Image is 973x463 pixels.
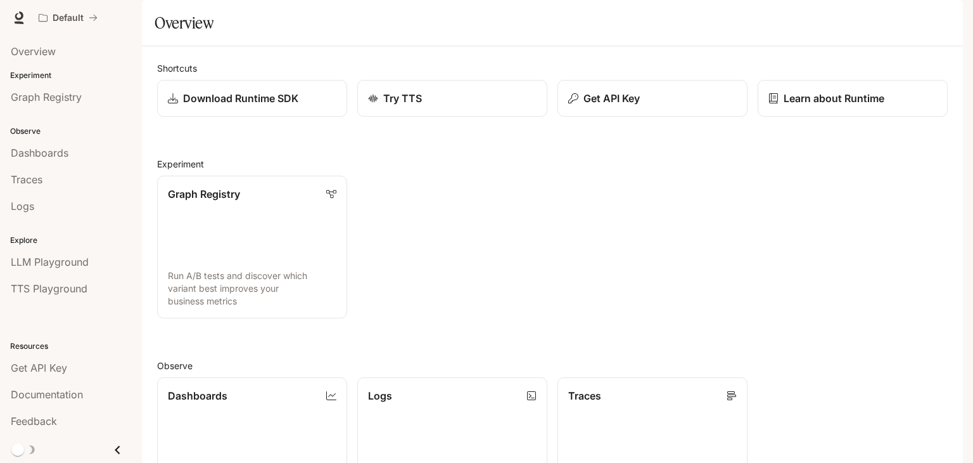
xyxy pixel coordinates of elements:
h2: Observe [157,359,948,372]
p: Traces [568,388,601,403]
p: Get API Key [583,91,640,106]
a: Graph RegistryRun A/B tests and discover which variant best improves your business metrics [157,176,347,318]
h2: Shortcuts [157,62,948,75]
p: Try TTS [383,91,422,106]
p: Logs [368,388,392,403]
p: Default [53,13,84,23]
p: Download Runtime SDK [183,91,298,106]
a: Download Runtime SDK [157,80,347,117]
p: Graph Registry [168,186,240,202]
p: Learn about Runtime [784,91,884,106]
button: Get API Key [557,80,747,117]
a: Learn about Runtime [758,80,948,117]
p: Run A/B tests and discover which variant best improves your business metrics [168,270,336,308]
h1: Overview [155,10,213,36]
a: Try TTS [357,80,547,117]
p: Dashboards [168,388,227,403]
h2: Experiment [157,157,948,171]
button: All workspaces [33,5,103,30]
